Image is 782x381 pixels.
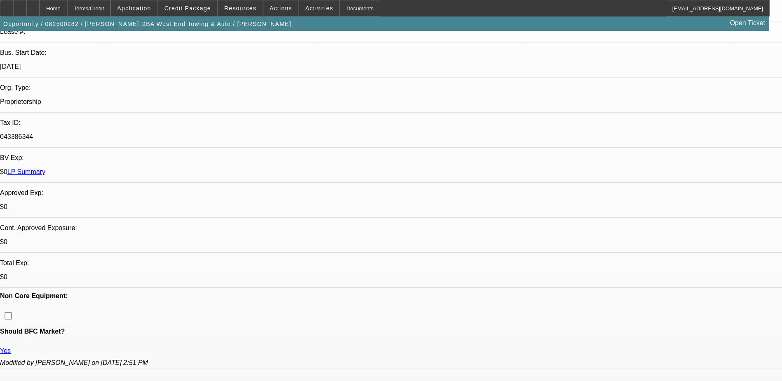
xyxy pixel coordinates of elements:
span: Application [117,5,151,12]
button: Actions [263,0,298,16]
span: Resources [224,5,256,12]
span: Opportunity / 082500282 / [PERSON_NAME] DBA West End Towing & Auto / [PERSON_NAME] [3,21,291,27]
a: Open Ticket [727,16,768,30]
button: Credit Package [158,0,217,16]
button: Application [111,0,157,16]
button: Resources [218,0,263,16]
span: Actions [270,5,292,12]
span: Credit Package [164,5,211,12]
button: Activities [299,0,340,16]
span: Activities [305,5,333,12]
a: LP Summary [7,168,45,175]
